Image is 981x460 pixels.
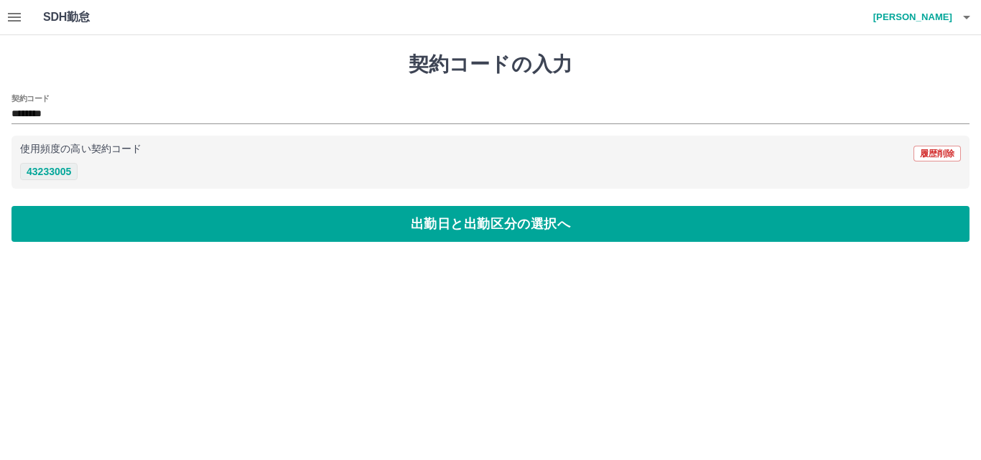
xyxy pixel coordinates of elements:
[20,144,141,154] p: 使用頻度の高い契約コード
[11,206,970,242] button: 出勤日と出勤区分の選択へ
[11,52,970,77] h1: 契約コードの入力
[913,146,961,161] button: 履歴削除
[20,163,78,180] button: 43233005
[11,93,50,104] h2: 契約コード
